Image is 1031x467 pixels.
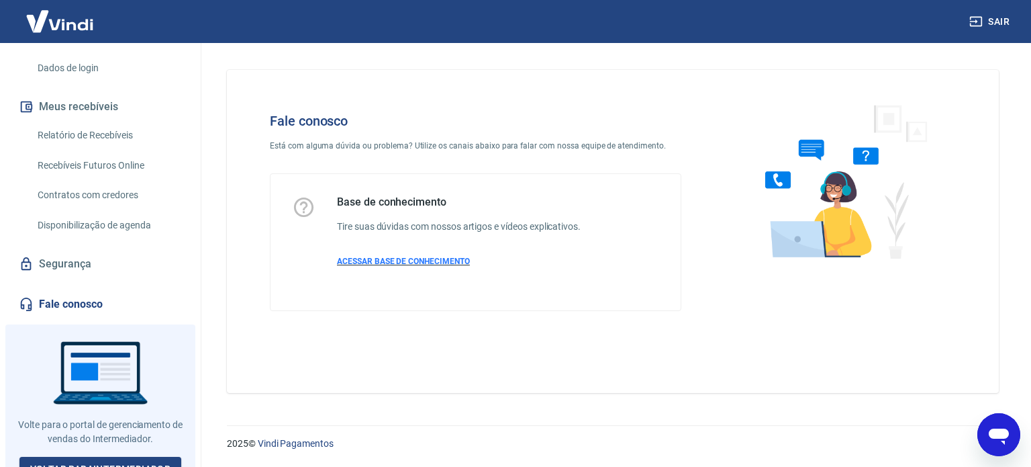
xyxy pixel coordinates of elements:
[32,122,185,149] a: Relatório de Recebíveis
[337,255,581,267] a: ACESSAR BASE DE CONHECIMENTO
[16,290,185,319] a: Fale conosco
[738,91,942,271] img: Fale conosco
[32,152,185,179] a: Recebíveis Futuros Online
[337,257,470,266] span: ACESSAR BASE DE CONHECIMENTO
[16,92,185,122] button: Meus recebíveis
[16,1,103,42] img: Vindi
[258,438,334,449] a: Vindi Pagamentos
[270,140,681,152] p: Está com alguma dúvida ou problema? Utilize os canais abaixo para falar com nossa equipe de atend...
[32,181,185,209] a: Contratos com credores
[337,220,581,234] h6: Tire suas dúvidas com nossos artigos e vídeos explicativos.
[270,113,681,129] h4: Fale conosco
[32,212,185,239] a: Disponibilização de agenda
[337,196,581,209] h5: Base de conhecimento
[16,249,185,279] a: Segurança
[32,54,185,82] a: Dados de login
[967,9,1015,34] button: Sair
[977,413,1020,456] iframe: Botão para abrir a janela de mensagens, conversa em andamento
[227,437,999,451] p: 2025 ©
